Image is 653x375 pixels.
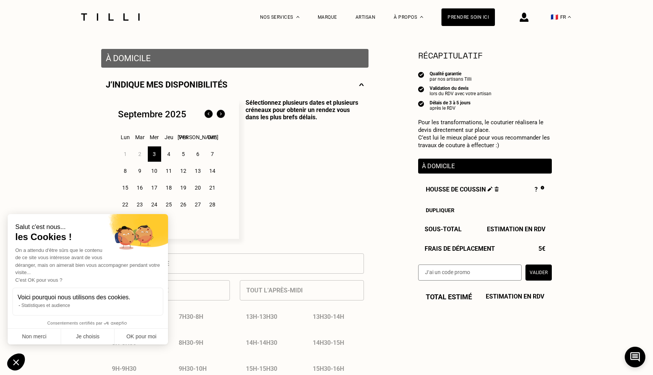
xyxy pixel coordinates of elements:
[426,207,544,213] div: Dupliquer
[430,76,472,82] div: par nos artisans Tilli
[356,15,376,20] a: Artisan
[202,108,215,120] img: Mois précédent
[78,13,142,21] img: Logo du service de couturière Tilli
[430,106,470,111] div: après le RDV
[551,13,558,21] span: 🇫🇷
[206,197,219,212] div: 28
[418,245,552,252] div: Frais de déplacement
[418,100,424,107] img: icon list info
[487,226,545,233] span: Estimation en RDV
[426,186,499,194] span: Housse de coussin
[541,186,544,190] img: Pourquoi le prix est indéfini ?
[177,180,190,195] div: 19
[318,15,337,20] a: Marque
[119,197,132,212] div: 22
[119,163,132,179] div: 8
[177,197,190,212] div: 26
[148,180,161,195] div: 17
[191,146,205,162] div: 6
[296,16,299,18] img: Menu déroulant
[418,293,552,301] div: Total estimé
[418,71,424,78] img: icon list info
[206,163,219,179] div: 14
[148,163,161,179] div: 10
[162,163,176,179] div: 11
[191,163,205,179] div: 13
[118,109,186,120] div: Septembre 2025
[162,146,176,162] div: 4
[177,146,190,162] div: 5
[418,265,522,281] input: J‘ai un code promo
[420,16,423,18] img: Menu déroulant à propos
[422,162,548,170] p: À domicile
[215,108,227,120] img: Mois suivant
[133,197,147,212] div: 23
[520,13,529,22] img: icône connexion
[162,197,176,212] div: 25
[441,8,495,26] a: Prendre soin ici
[535,186,544,194] div: ?
[488,187,493,192] img: Éditer
[239,99,364,239] p: Sélectionnez plusieurs dates et plusieurs créneaux pour obtenir un rendez vous dans les plus bref...
[568,16,571,18] img: menu déroulant
[418,49,552,62] section: Récapitulatif
[486,293,544,301] span: Estimation en RDV
[418,226,552,233] div: Sous-Total
[418,86,424,93] img: icon list info
[133,180,147,195] div: 16
[106,80,228,89] p: J‘indique mes disponibilités
[430,100,470,106] div: Délais de 3 à 5 jours
[418,119,552,149] p: Pour les transformations, le couturier réalisera le devis directement sur place. C’est lui le mie...
[133,163,147,179] div: 9
[525,265,552,281] button: Valider
[191,180,205,195] div: 20
[495,187,499,192] img: Supprimer
[359,80,364,89] img: svg+xml;base64,PHN2ZyBmaWxsPSJub25lIiBoZWlnaHQ9IjE0IiB2aWV3Qm94PSIwIDAgMjggMTQiIHdpZHRoPSIyOCIgeG...
[177,163,190,179] div: 12
[430,71,472,76] div: Qualité garantie
[106,54,364,63] p: À domicile
[148,146,161,162] div: 3
[430,86,491,91] div: Validation du devis
[430,91,491,96] div: lors du RDV avec votre artisan
[119,180,132,195] div: 15
[206,146,219,162] div: 7
[206,180,219,195] div: 21
[148,197,161,212] div: 24
[162,180,176,195] div: 18
[538,245,545,252] span: 5€
[191,197,205,212] div: 27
